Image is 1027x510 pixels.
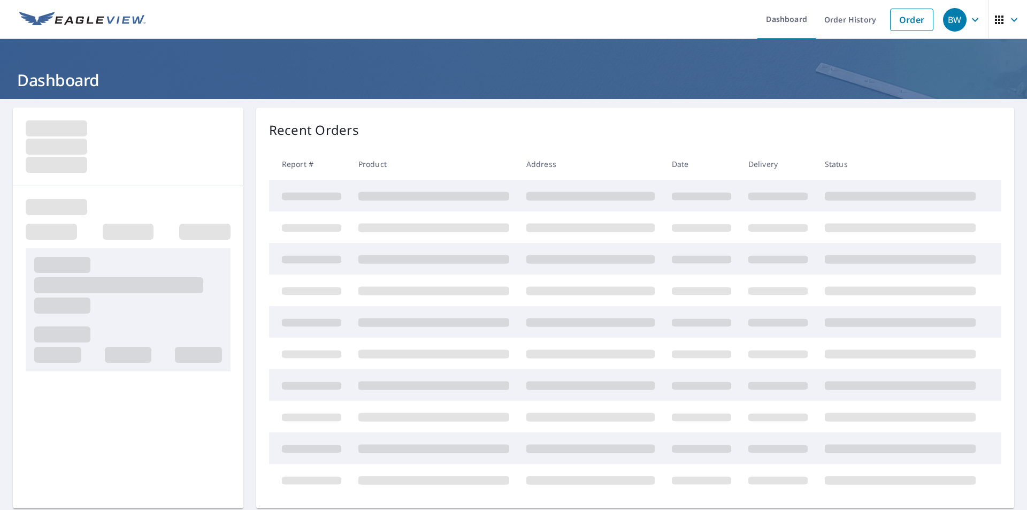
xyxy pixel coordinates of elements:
div: BW [943,8,967,32]
a: Order [890,9,933,31]
th: Report # [269,148,350,180]
th: Address [518,148,663,180]
p: Recent Orders [269,120,359,140]
h1: Dashboard [13,69,1014,91]
th: Date [663,148,740,180]
th: Status [816,148,984,180]
th: Product [350,148,518,180]
th: Delivery [740,148,816,180]
img: EV Logo [19,12,145,28]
